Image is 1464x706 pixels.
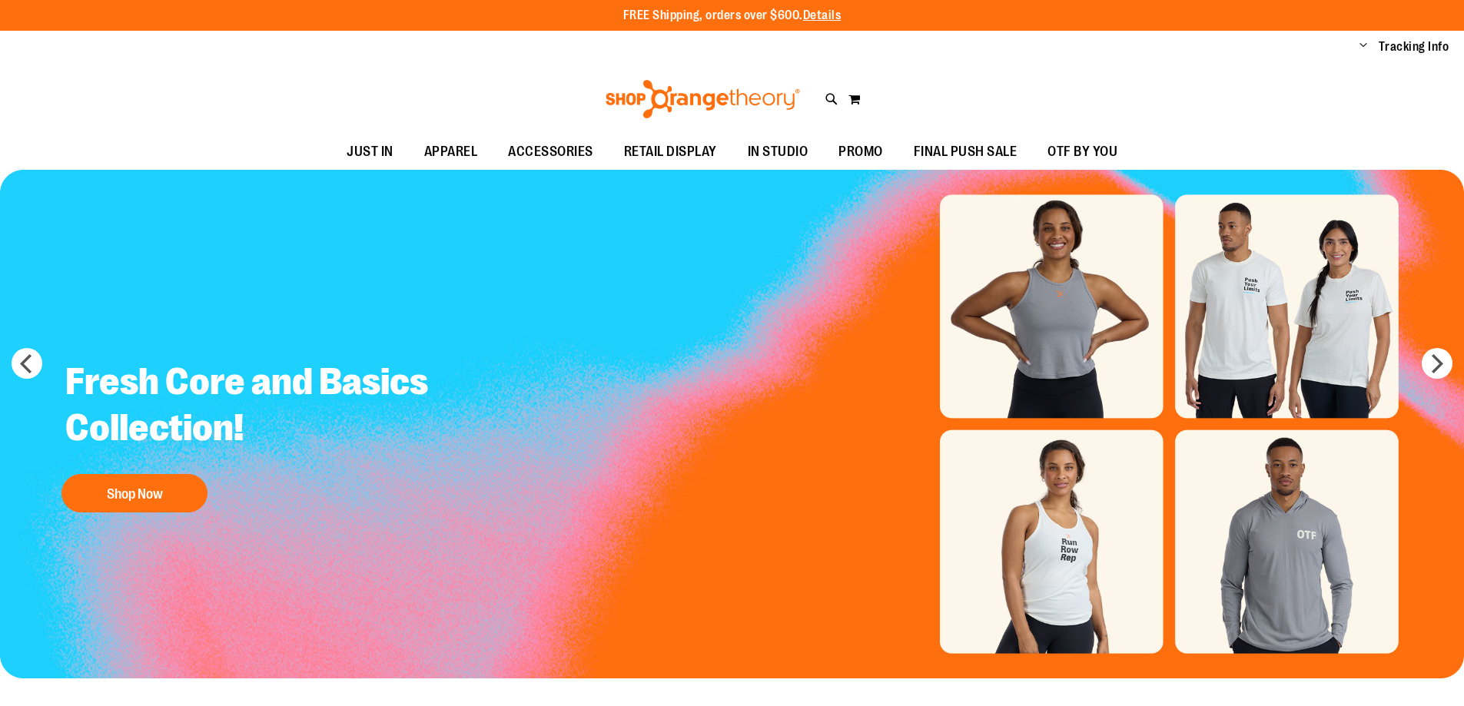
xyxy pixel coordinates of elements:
span: ACCESSORIES [508,134,593,169]
a: PROMO [823,134,898,170]
span: OTF BY YOU [1047,134,1117,169]
a: IN STUDIO [732,134,824,170]
button: next [1422,348,1452,379]
a: Tracking Info [1379,38,1449,55]
span: PROMO [838,134,883,169]
span: IN STUDIO [748,134,808,169]
span: JUST IN [347,134,393,169]
a: FINAL PUSH SALE [898,134,1033,170]
span: RETAIL DISPLAY [624,134,717,169]
a: APPAREL [409,134,493,170]
a: ACCESSORIES [493,134,609,170]
h2: Fresh Core and Basics Collection! [54,347,463,466]
button: Shop Now [61,474,207,512]
a: JUST IN [331,134,409,170]
a: OTF BY YOU [1032,134,1133,170]
button: prev [12,348,42,379]
p: FREE Shipping, orders over $600. [623,7,842,25]
button: Account menu [1359,39,1367,55]
span: FINAL PUSH SALE [914,134,1017,169]
a: Details [803,8,842,22]
img: Shop Orangetheory [603,80,802,118]
a: Fresh Core and Basics Collection! Shop Now [54,347,463,520]
a: RETAIL DISPLAY [609,134,732,170]
span: APPAREL [424,134,478,169]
